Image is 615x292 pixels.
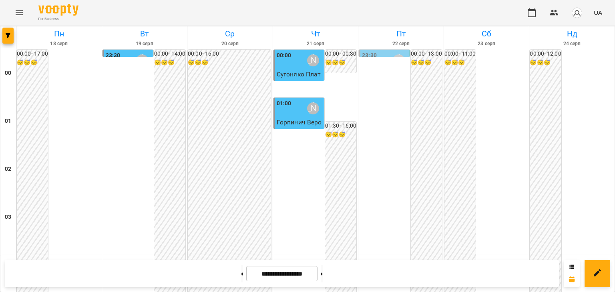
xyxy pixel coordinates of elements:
button: UA [591,5,605,20]
span: Сугоняко Платон [277,70,321,88]
h6: 😴😴😴 [444,58,476,67]
img: Voopty Logo [38,4,78,16]
h6: 😴😴😴 [154,58,185,67]
h6: Чт [274,28,357,40]
h6: 😴😴😴 [188,58,271,67]
h6: 23 серп [445,40,528,48]
span: UA [594,8,602,17]
h6: 21 серп [274,40,357,48]
span: Горпинич Вероніка [277,118,322,136]
h6: 😴😴😴 [325,58,356,67]
h6: Пт [360,28,442,40]
h6: Сб [445,28,528,40]
h6: 00:00 - 13:00 [411,50,442,58]
h6: 03 [5,213,11,222]
h6: 00:00 - 17:00 [17,50,48,58]
h6: 00:00 - 12:00 [530,50,561,58]
h6: 01:30 - 16:00 [325,122,356,130]
label: 01:00 [277,99,291,108]
h6: 01 [5,117,11,126]
h6: 19 серп [103,40,186,48]
h6: 00 [5,69,11,78]
h6: 24 серп [531,40,613,48]
h6: 00:00 - 14:00 [154,50,185,58]
h6: 20 серп [189,40,271,48]
div: Мосюра Лариса [307,102,319,114]
h6: 22 серп [360,40,442,48]
h6: 😴😴😴 [17,58,48,67]
div: Мосюра Лариса [393,54,405,66]
h6: 😴😴😴 [325,130,356,139]
label: 00:00 [277,51,291,60]
h6: Пн [18,28,100,40]
label: 23:30 [106,51,121,60]
button: Menu [10,3,29,22]
h6: 18 серп [18,40,100,48]
h6: 00:00 - 11:00 [444,50,476,58]
div: Мосюра Лариса [136,54,148,66]
h6: 00:00 - 00:30 [325,50,356,58]
span: For Business [38,16,78,22]
label: 23:30 [362,51,377,60]
img: avatar_s.png [571,7,583,18]
h6: 😴😴😴 [530,58,561,67]
h6: 😴😴😴 [411,58,442,67]
h6: Ср [189,28,271,40]
div: Мосюра Лариса [307,54,319,66]
h6: 02 [5,165,11,174]
h6: Вт [103,28,186,40]
h6: 00:00 - 16:00 [188,50,271,58]
h6: Нд [531,28,613,40]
